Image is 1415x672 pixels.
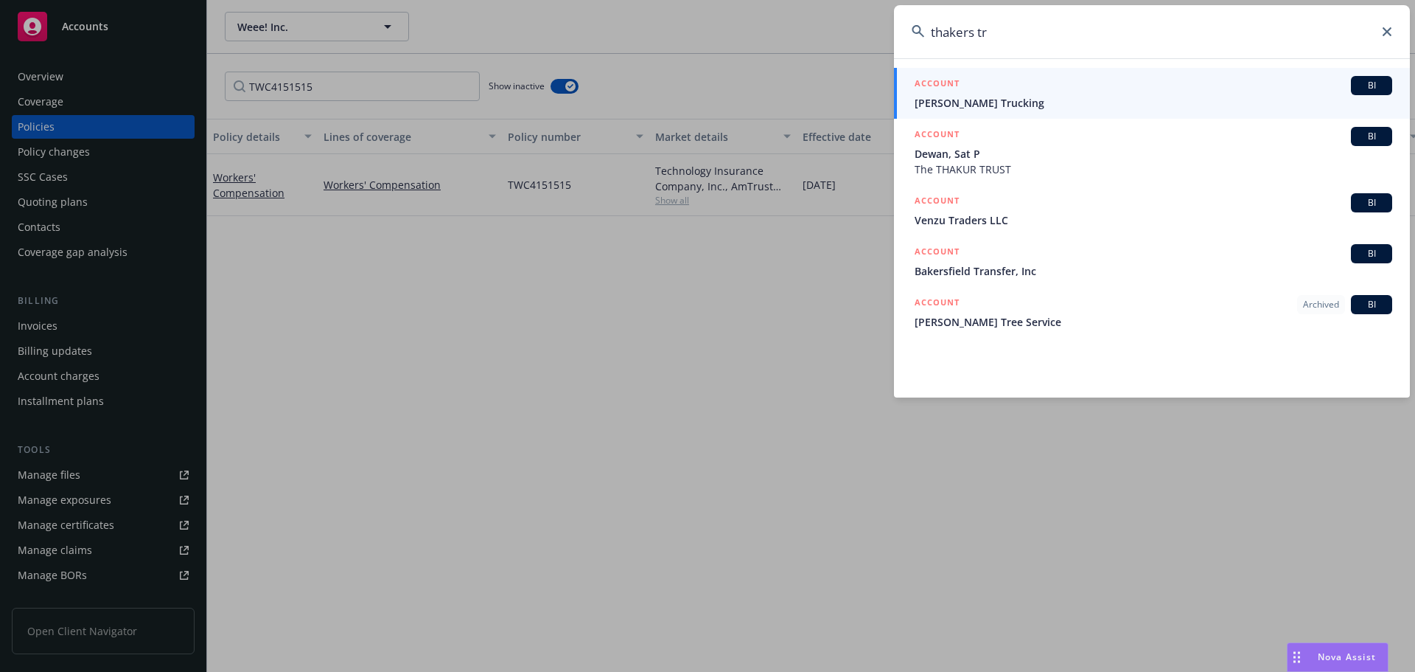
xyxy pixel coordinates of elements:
button: Nova Assist [1287,642,1388,672]
span: Nova Assist [1318,651,1376,663]
h5: ACCOUNT [915,295,960,313]
span: [PERSON_NAME] Trucking [915,95,1392,111]
h5: ACCOUNT [915,76,960,94]
span: BI [1357,130,1386,143]
span: Archived [1303,298,1339,311]
span: BI [1357,298,1386,311]
span: Dewan, Sat P [915,146,1392,162]
h5: ACCOUNT [915,193,960,211]
span: BI [1357,79,1386,92]
span: BI [1357,196,1386,209]
span: BI [1357,247,1386,260]
a: ACCOUNTBIBakersfield Transfer, Inc [894,236,1410,287]
input: Search... [894,5,1410,58]
h5: ACCOUNT [915,127,960,145]
a: ACCOUNTBI[PERSON_NAME] Trucking [894,68,1410,119]
span: Bakersfield Transfer, Inc [915,263,1392,279]
a: ACCOUNTBIDewan, Sat PThe THAKUR TRUST [894,119,1410,185]
a: ACCOUNTBIVenzu Traders LLC [894,185,1410,236]
span: [PERSON_NAME] Tree Service [915,314,1392,330]
span: Venzu Traders LLC [915,212,1392,228]
a: ACCOUNTArchivedBI[PERSON_NAME] Tree Service [894,287,1410,338]
div: Drag to move [1288,643,1306,671]
span: The THAKUR TRUST [915,162,1392,177]
h5: ACCOUNT [915,244,960,262]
